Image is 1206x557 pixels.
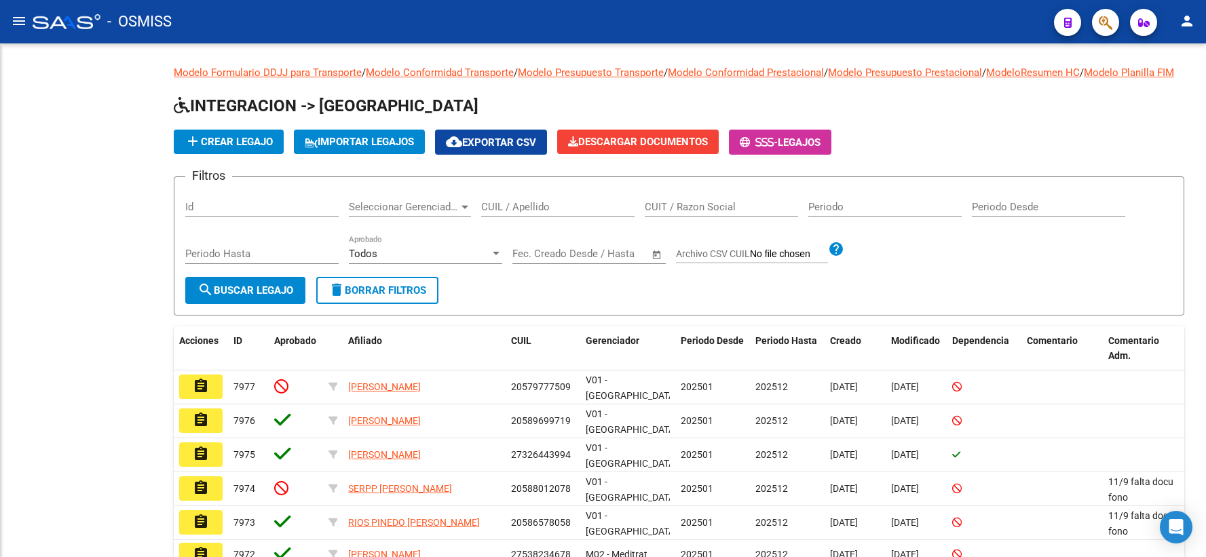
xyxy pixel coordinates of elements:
[830,335,861,346] span: Creado
[233,449,255,460] span: 7975
[1021,326,1103,371] datatable-header-cell: Comentario
[586,374,677,401] span: V01 - [GEOGRAPHIC_DATA]
[348,449,421,460] span: [PERSON_NAME]
[676,248,750,259] span: Archivo CSV CUIL
[506,326,580,371] datatable-header-cell: CUIL
[193,446,209,462] mat-icon: assignment
[348,517,480,528] span: RIOS PINEDO [PERSON_NAME]
[348,335,382,346] span: Afiliado
[830,381,858,392] span: [DATE]
[681,517,713,528] span: 202501
[1108,510,1173,537] span: 11/9 falta docu fono
[511,335,531,346] span: CUIL
[174,96,478,115] span: INTEGRACION -> [GEOGRAPHIC_DATA]
[174,326,228,371] datatable-header-cell: Acciones
[891,381,919,392] span: [DATE]
[343,326,506,371] datatable-header-cell: Afiliado
[185,133,201,149] mat-icon: add
[586,335,639,346] span: Gerenciador
[511,415,571,426] span: 20589699719
[294,130,425,154] button: IMPORTAR LEGAJOS
[755,381,788,392] span: 202512
[179,335,219,346] span: Acciones
[755,415,788,426] span: 202512
[233,335,242,346] span: ID
[366,66,514,79] a: Modelo Conformidad Transporte
[886,326,947,371] datatable-header-cell: Modificado
[274,335,316,346] span: Aprobado
[328,284,426,296] span: Borrar Filtros
[107,7,172,37] span: - OSMISS
[197,284,293,296] span: Buscar Legajo
[681,381,713,392] span: 202501
[568,136,708,148] span: Descargar Documentos
[511,517,571,528] span: 20586578058
[947,326,1021,371] datatable-header-cell: Dependencia
[1160,511,1192,543] div: Open Intercom Messenger
[557,130,719,154] button: Descargar Documentos
[349,201,459,213] span: Seleccionar Gerenciador
[328,282,345,298] mat-icon: delete
[233,381,255,392] span: 7977
[233,415,255,426] span: 7976
[193,514,209,530] mat-icon: assignment
[830,415,858,426] span: [DATE]
[233,517,255,528] span: 7973
[11,13,27,29] mat-icon: menu
[580,326,675,371] datatable-header-cell: Gerenciador
[830,483,858,494] span: [DATE]
[668,66,824,79] a: Modelo Conformidad Prestacional
[193,480,209,496] mat-icon: assignment
[729,130,831,155] button: -Legajos
[185,136,273,148] span: Crear Legajo
[755,335,817,346] span: Periodo Hasta
[586,442,677,469] span: V01 - [GEOGRAPHIC_DATA]
[316,277,438,304] button: Borrar Filtros
[952,335,1009,346] span: Dependencia
[228,326,269,371] datatable-header-cell: ID
[511,483,571,494] span: 20588012078
[1179,13,1195,29] mat-icon: person
[828,66,982,79] a: Modelo Presupuesto Prestacional
[348,381,421,392] span: [PERSON_NAME]
[518,66,664,79] a: Modelo Presupuesto Transporte
[511,381,571,392] span: 20579777509
[1108,335,1159,362] span: Comentario Adm.
[750,248,828,261] input: Archivo CSV CUIL
[197,282,214,298] mat-icon: search
[1108,476,1173,503] span: 11/9 falta docu fono
[750,326,825,371] datatable-header-cell: Periodo Hasta
[348,483,452,494] span: SERPP [PERSON_NAME]
[580,248,645,260] input: Fecha fin
[233,483,255,494] span: 7974
[174,130,284,154] button: Crear Legajo
[755,517,788,528] span: 202512
[778,136,821,149] span: Legajos
[681,483,713,494] span: 202501
[1027,335,1078,346] span: Comentario
[891,449,919,460] span: [DATE]
[891,483,919,494] span: [DATE]
[185,166,232,185] h3: Filtros
[681,335,744,346] span: Periodo Desde
[681,449,713,460] span: 202501
[986,66,1080,79] a: ModeloResumen HC
[830,449,858,460] span: [DATE]
[891,415,919,426] span: [DATE]
[185,277,305,304] button: Buscar Legajo
[269,326,323,371] datatable-header-cell: Aprobado
[891,335,940,346] span: Modificado
[681,415,713,426] span: 202501
[305,136,414,148] span: IMPORTAR LEGAJOS
[349,248,377,260] span: Todos
[512,248,567,260] input: Fecha inicio
[174,66,362,79] a: Modelo Formulario DDJJ para Transporte
[348,415,421,426] span: [PERSON_NAME]
[446,134,462,150] mat-icon: cloud_download
[649,247,665,263] button: Open calendar
[586,476,677,503] span: V01 - [GEOGRAPHIC_DATA]
[435,130,547,155] button: Exportar CSV
[830,517,858,528] span: [DATE]
[825,326,886,371] datatable-header-cell: Creado
[586,408,677,435] span: V01 - [GEOGRAPHIC_DATA]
